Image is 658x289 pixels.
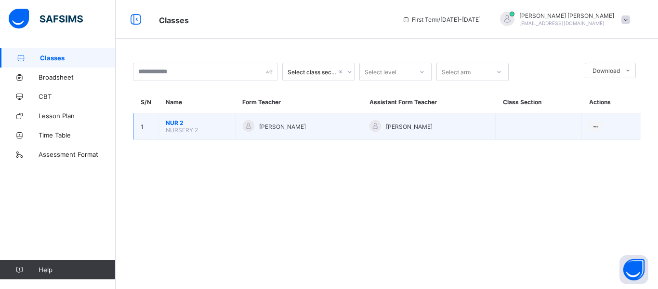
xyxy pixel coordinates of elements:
[39,131,116,139] span: Time Table
[39,266,115,274] span: Help
[259,123,306,130] span: [PERSON_NAME]
[159,15,189,25] span: Classes
[386,123,433,130] span: [PERSON_NAME]
[166,126,198,134] span: NURSERY 2
[619,255,648,284] button: Open asap
[39,73,116,81] span: Broadsheet
[490,12,635,28] div: MANSURUTHMAN SANI
[9,9,83,29] img: safsims
[39,151,116,158] span: Assessment Format
[402,16,481,23] span: session/term information
[235,91,362,113] th: Form Teacher
[519,12,614,19] span: [PERSON_NAME] [PERSON_NAME]
[365,63,396,81] div: Select level
[158,91,236,113] th: Name
[582,91,641,113] th: Actions
[496,91,582,113] th: Class Section
[362,91,496,113] th: Assistant Form Teacher
[166,119,228,126] span: NUR 2
[40,54,116,62] span: Classes
[39,93,116,100] span: CBT
[519,20,605,26] span: [EMAIL_ADDRESS][DOMAIN_NAME]
[133,113,158,140] td: 1
[288,69,337,76] div: Select class section
[592,67,620,74] span: Download
[39,112,116,120] span: Lesson Plan
[133,91,158,113] th: S/N
[442,63,471,81] div: Select arm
